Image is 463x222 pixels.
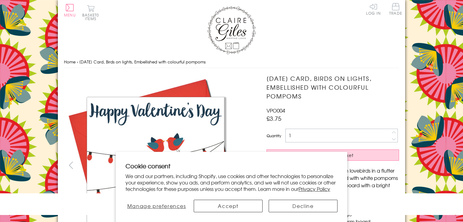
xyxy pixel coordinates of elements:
span: › [77,59,78,65]
nav: breadcrumbs [64,56,399,68]
img: Claire Giles Greetings Cards [207,6,256,54]
span: Manage preferences [127,202,186,209]
button: prev [64,158,78,172]
button: Decline [269,200,338,212]
a: Log In [366,3,381,15]
button: Add to Basket [267,149,399,161]
h1: [DATE] Card, Birds on lights, Embellished with colourful pompoms [267,74,399,100]
p: We and our partners, including Shopify, use cookies and other technologies to personalize your ex... [125,173,338,192]
button: Manage preferences [125,200,188,212]
span: VPO004 [267,107,285,114]
span: Trade [389,3,402,15]
h2: Cookie consent [125,162,338,170]
a: Home [64,59,76,65]
a: Trade [389,3,402,16]
a: Privacy Policy [299,185,330,192]
span: 0 items [85,12,99,21]
button: Accept [194,200,263,212]
span: Menu [64,12,76,18]
span: £3.75 [267,114,281,123]
span: [DATE] Card, Birds on lights, Embellished with colourful pompoms [79,59,206,65]
button: Basket0 items [82,5,99,20]
button: Menu [64,4,76,17]
label: Quantity [267,133,281,138]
